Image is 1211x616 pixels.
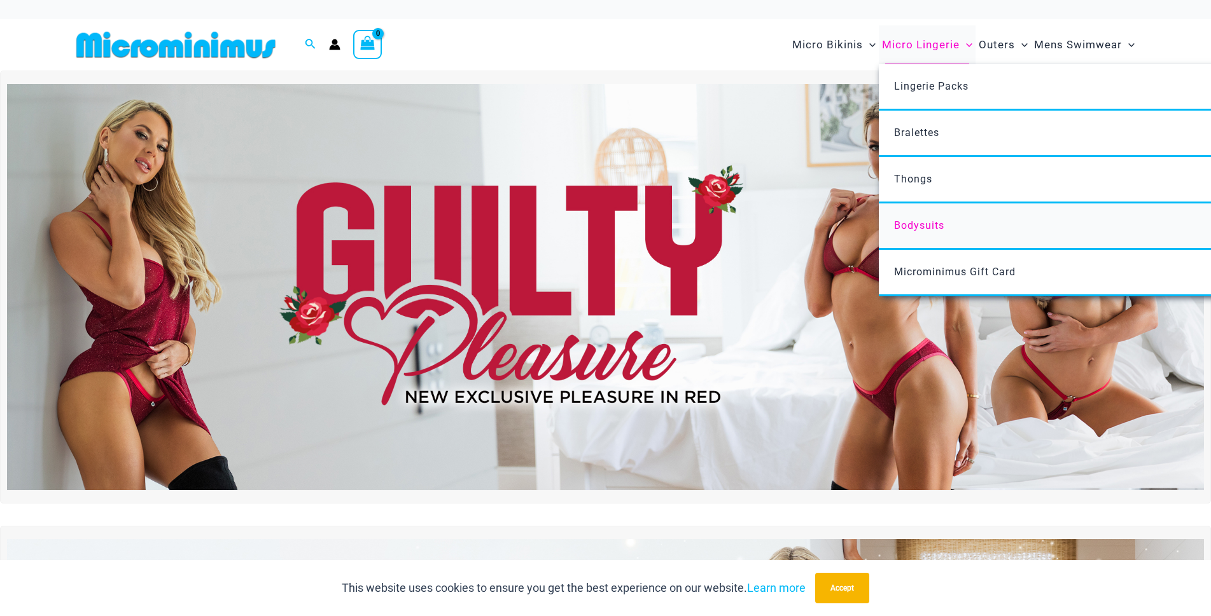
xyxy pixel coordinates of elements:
a: View Shopping Cart, empty [353,30,382,59]
a: Micro BikinisMenu ToggleMenu Toggle [789,25,879,64]
span: Outers [979,29,1015,61]
span: Lingerie Packs [894,80,969,92]
span: Menu Toggle [1015,29,1028,61]
a: Search icon link [305,37,316,53]
span: Thongs [894,173,932,185]
nav: Site Navigation [787,24,1140,66]
button: Accept [815,573,869,603]
span: Mens Swimwear [1034,29,1122,61]
a: Mens SwimwearMenu ToggleMenu Toggle [1031,25,1138,64]
span: Micro Bikinis [792,29,863,61]
span: Bodysuits [894,219,944,231]
img: MM SHOP LOGO FLAT [71,31,281,59]
p: This website uses cookies to ensure you get the best experience on our website. [342,578,806,598]
span: Microminimus Gift Card [894,266,1016,278]
a: Account icon link [329,39,340,50]
img: Guilty Pleasures Red Lingerie [7,84,1204,490]
a: OutersMenu ToggleMenu Toggle [976,25,1031,64]
a: Learn more [747,581,806,594]
span: Menu Toggle [1122,29,1135,61]
span: Menu Toggle [960,29,972,61]
span: Bralettes [894,127,939,139]
span: Menu Toggle [863,29,876,61]
a: Micro LingerieMenu ToggleMenu Toggle [879,25,976,64]
span: Micro Lingerie [882,29,960,61]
